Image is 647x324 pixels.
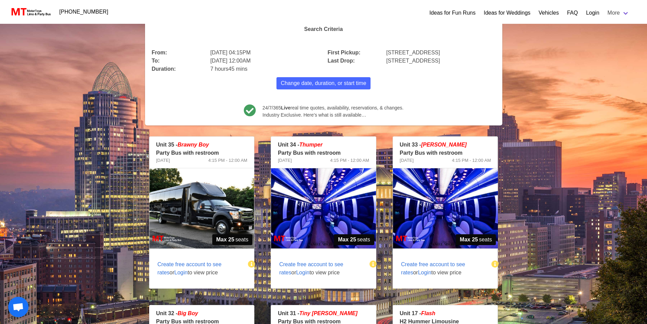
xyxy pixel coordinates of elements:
div: [STREET_ADDRESS] [382,53,499,65]
a: Ideas for Fun Runs [429,9,475,17]
em: Thumper [299,142,322,148]
b: Last Drop: [328,58,355,64]
a: [PHONE_NUMBER] [55,5,112,19]
span: [DATE] [278,157,292,164]
div: 7 hours [206,61,323,73]
span: [DATE] [156,157,170,164]
h4: Search Criteria [152,26,496,32]
span: or to view price [271,252,371,285]
a: Vehicles [539,9,559,17]
span: 4:15 PM - 12:00 AM [330,157,369,164]
b: From: [152,50,167,55]
span: or to view price [149,252,249,285]
b: First Pickup: [328,50,361,55]
em: [PERSON_NAME] [421,142,467,148]
p: Unit 31 - [278,309,369,318]
img: 35%2001.jpg [149,168,254,249]
div: [DATE] 12:00AM [206,53,323,65]
span: Create free account to see rates [401,261,465,275]
span: Login [418,270,431,275]
span: Login [174,270,187,275]
b: Duration: [152,66,176,72]
p: Unit 32 - [156,309,248,318]
span: 4:15 PM - 12:00 AM [452,157,491,164]
span: Create free account to see rates [279,261,343,275]
img: 33%2002.jpg [393,168,498,249]
em: Flash [421,310,435,316]
a: FAQ [567,9,578,17]
div: [STREET_ADDRESS] [382,45,499,57]
span: Industry Exclusive. Here’s what is still available… [263,112,403,119]
span: seats [212,234,253,245]
strong: Max 25 [216,236,234,244]
b: Live [281,105,290,110]
p: Party Bus with restroom [400,149,491,157]
img: 34%2002.jpg [271,168,376,249]
span: Tiny [PERSON_NAME] [299,310,357,316]
span: 45 mins [229,66,248,72]
span: seats [334,234,374,245]
strong: Max 25 [338,236,356,244]
span: 24/7/365 real time quotes, availability, reservations, & changes. [263,104,403,112]
span: Change date, duration, or start time [281,79,366,87]
b: To: [152,58,160,64]
p: Unit 35 - [156,141,248,149]
p: Unit 34 - [278,141,369,149]
p: Party Bus with restroom [156,149,248,157]
div: Open chat [8,297,29,317]
p: Unit 33 - [400,141,491,149]
p: Unit 17 - [400,309,491,318]
button: Change date, duration, or start time [276,77,371,89]
p: Party Bus with restroom [278,149,369,157]
strong: Max 25 [460,236,478,244]
span: 4:15 PM - 12:00 AM [208,157,247,164]
em: Brawny Boy [178,142,209,148]
a: Login [586,9,599,17]
span: [DATE] [400,157,414,164]
img: MotorToys Logo [10,7,51,17]
span: Login [296,270,309,275]
a: More [604,6,633,20]
div: [DATE] 04:15PM [206,45,323,57]
em: Big Boy [178,310,198,316]
span: or to view price [393,252,492,285]
span: Create free account to see rates [158,261,222,275]
span: seats [456,234,496,245]
a: Ideas for Weddings [484,9,531,17]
